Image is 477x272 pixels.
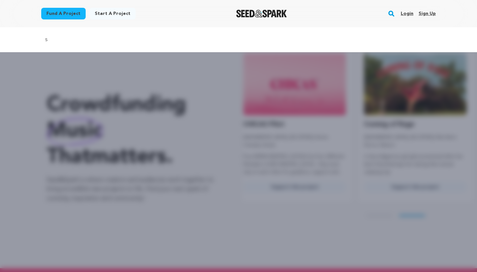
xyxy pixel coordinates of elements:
a: Seed&Spark Homepage [236,10,287,18]
a: Login [401,8,413,19]
a: Start a project [90,8,136,19]
img: Seed&Spark Logo Dark Mode [236,10,287,18]
a: Sign up [419,8,436,19]
input: Search [41,35,436,44]
a: Fund a project [41,8,86,19]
